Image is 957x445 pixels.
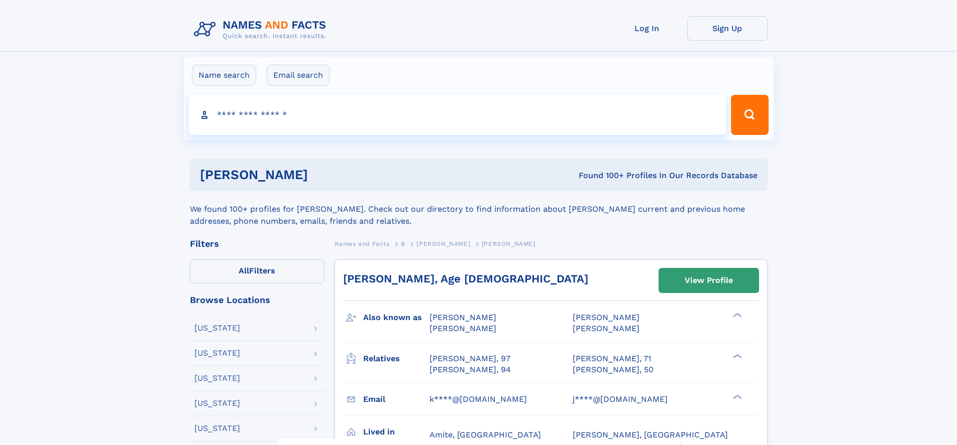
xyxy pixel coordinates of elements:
a: [PERSON_NAME], 97 [430,353,510,364]
span: B [401,240,405,247]
span: [PERSON_NAME] [430,313,496,322]
div: [US_STATE] [194,399,240,407]
label: Name search [192,65,256,86]
a: Names and Facts [335,237,390,250]
div: [US_STATE] [194,424,240,432]
a: B [401,237,405,250]
span: [PERSON_NAME] [573,313,640,322]
h1: [PERSON_NAME] [200,169,444,181]
div: We found 100+ profiles for [PERSON_NAME]. Check out our directory to find information about [PERS... [190,191,768,227]
span: [PERSON_NAME] [416,240,470,247]
span: [PERSON_NAME] [430,324,496,333]
a: View Profile [659,268,759,292]
div: Browse Locations [190,295,325,305]
img: Logo Names and Facts [190,16,335,43]
div: Found 100+ Profiles In Our Records Database [443,170,758,181]
input: search input [189,95,727,135]
div: View Profile [685,269,733,292]
span: [PERSON_NAME], [GEOGRAPHIC_DATA] [573,430,728,439]
span: All [239,266,249,275]
h3: Also known as [363,309,430,326]
h3: Lived in [363,423,430,440]
a: Log In [607,16,687,41]
div: ❯ [730,353,742,359]
label: Filters [190,259,325,283]
a: [PERSON_NAME] [416,237,470,250]
div: Filters [190,239,325,248]
label: Email search [267,65,330,86]
a: [PERSON_NAME], 50 [573,364,654,375]
div: [US_STATE] [194,374,240,382]
span: [PERSON_NAME] [482,240,536,247]
div: [US_STATE] [194,324,240,332]
a: [PERSON_NAME], Age [DEMOGRAPHIC_DATA] [343,272,588,285]
span: [PERSON_NAME] [573,324,640,333]
h3: Relatives [363,350,430,367]
button: Search Button [731,95,768,135]
h3: Email [363,391,430,408]
span: Amite, [GEOGRAPHIC_DATA] [430,430,541,439]
a: [PERSON_NAME], 71 [573,353,651,364]
a: Sign Up [687,16,768,41]
a: [PERSON_NAME], 94 [430,364,511,375]
div: [US_STATE] [194,349,240,357]
div: ❯ [730,312,742,319]
div: ❯ [730,393,742,400]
